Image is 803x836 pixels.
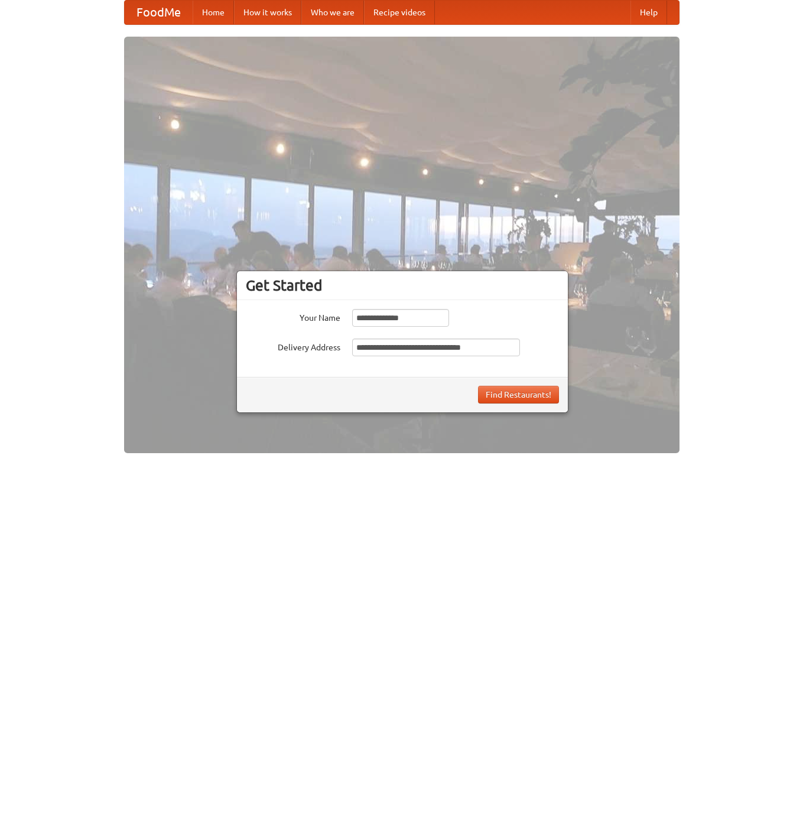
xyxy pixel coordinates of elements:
a: FoodMe [125,1,193,24]
a: Recipe videos [364,1,435,24]
label: Your Name [246,309,340,324]
button: Find Restaurants! [478,386,559,404]
a: Who we are [301,1,364,24]
label: Delivery Address [246,339,340,353]
a: Home [193,1,234,24]
a: How it works [234,1,301,24]
a: Help [630,1,667,24]
h3: Get Started [246,277,559,294]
